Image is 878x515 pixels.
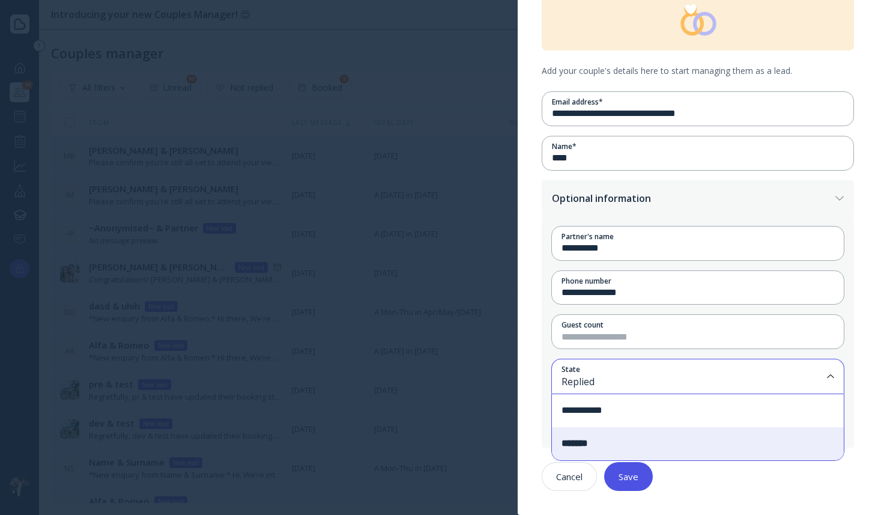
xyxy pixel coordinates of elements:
[542,50,854,91] div: Add your couple's details here to start managing them as a lead.
[562,276,834,286] div: Phone number
[562,231,834,242] div: Partner's name
[556,472,583,481] div: Cancel
[562,364,822,374] div: State
[542,462,597,491] button: Cancel
[552,141,844,151] div: Name *
[562,320,834,330] div: Guest count
[619,472,638,481] div: Save
[552,97,844,107] div: Email address *
[604,462,653,491] button: Save
[552,192,831,204] div: Optional information
[562,375,822,389] div: Replied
